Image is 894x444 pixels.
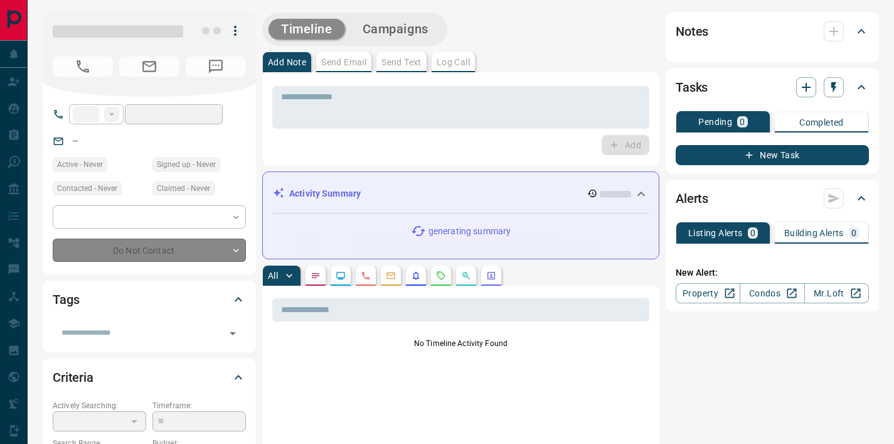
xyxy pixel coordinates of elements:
a: Property [676,283,740,303]
span: No Email [119,57,179,77]
p: No Timeline Activity Found [272,338,649,349]
button: New Task [676,145,869,165]
svg: Notes [311,271,321,281]
svg: Lead Browsing Activity [336,271,346,281]
span: Claimed - Never [157,182,210,195]
svg: Agent Actions [486,271,496,281]
p: Actively Searching: [53,400,146,411]
p: All [268,271,278,280]
svg: Calls [361,271,371,281]
svg: Requests [436,271,446,281]
div: Activity Summary [273,182,649,205]
p: New Alert: [676,266,869,279]
div: Do Not Contact [53,239,246,262]
h2: Criteria [53,367,93,387]
p: 0 [750,229,755,237]
span: Contacted - Never [57,182,117,195]
svg: Opportunities [461,271,471,281]
span: Signed up - Never [157,158,216,171]
div: Tasks [676,72,869,102]
svg: Listing Alerts [411,271,421,281]
a: Condos [740,283,804,303]
p: Building Alerts [784,229,844,237]
p: Pending [698,117,732,126]
div: Criteria [53,362,246,393]
p: 0 [851,229,856,237]
h2: Alerts [676,188,708,208]
div: Tags [53,284,246,315]
button: Campaigns [350,19,441,40]
span: No Number [53,57,113,77]
p: Listing Alerts [688,229,743,237]
div: Alerts [676,183,869,214]
a: Mr.Loft [804,283,869,303]
h2: Tags [53,290,79,310]
button: Timeline [269,19,345,40]
h2: Tasks [676,77,708,97]
p: Add Note [268,58,306,67]
h2: Notes [676,21,708,41]
span: No Number [186,57,246,77]
a: -- [73,136,78,146]
p: Activity Summary [289,187,361,200]
p: Timeframe: [152,400,246,411]
span: Active - Never [57,158,103,171]
button: Open [224,325,242,342]
p: 0 [740,117,745,126]
div: Notes [676,16,869,46]
p: Completed [799,118,844,127]
svg: Emails [386,271,396,281]
p: generating summary [428,225,511,238]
